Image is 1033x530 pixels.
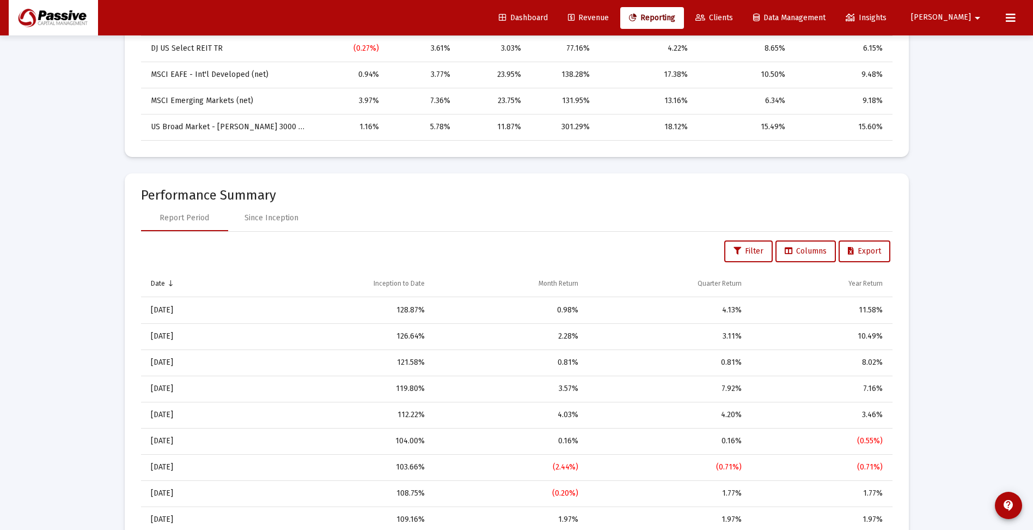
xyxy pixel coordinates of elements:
[620,7,684,29] a: Reporting
[260,331,425,342] div: 126.64%
[466,69,521,80] div: 23.95%
[499,13,548,22] span: Dashboard
[253,271,432,297] td: Column Inception to Date
[141,190,893,201] mat-card-title: Performance Summary
[260,357,425,368] div: 121.58%
[440,357,578,368] div: 0.81%
[141,297,253,323] td: [DATE]
[911,13,971,22] span: [PERSON_NAME]
[440,514,578,525] div: 1.97%
[757,331,883,342] div: 10.49%
[749,271,893,297] td: Column Year Return
[594,488,742,499] div: 1.77%
[594,357,742,368] div: 0.81%
[757,462,883,473] div: (0.71%)
[898,7,997,28] button: [PERSON_NAME]
[440,331,578,342] div: 2.28%
[394,95,451,106] div: 7.36%
[260,514,425,525] div: 109.16%
[260,462,425,473] div: 103.66%
[141,114,314,140] td: US Broad Market - [PERSON_NAME] 3000 TR
[440,436,578,447] div: 0.16%
[757,514,883,525] div: 1.97%
[160,213,209,224] div: Report Period
[703,43,786,54] div: 8.65%
[687,7,742,29] a: Clients
[394,43,451,54] div: 3.61%
[394,122,451,132] div: 5.78%
[141,454,253,480] td: [DATE]
[321,95,379,106] div: 3.97%
[141,428,253,454] td: [DATE]
[848,246,881,256] span: Export
[432,271,586,297] td: Column Month Return
[440,409,578,420] div: 4.03%
[466,43,521,54] div: 3.03%
[536,69,589,80] div: 138.28%
[757,357,883,368] div: 8.02%
[260,305,425,316] div: 128.87%
[321,43,379,54] div: (0.27%)
[757,488,883,499] div: 1.77%
[703,122,786,132] div: 15.49%
[848,279,883,288] div: Year Return
[594,514,742,525] div: 1.97%
[594,409,742,420] div: 4.20%
[703,95,786,106] div: 6.34%
[594,436,742,447] div: 0.16%
[559,7,618,29] a: Revenue
[744,7,834,29] a: Data Management
[440,488,578,499] div: (0.20%)
[440,305,578,316] div: 0.98%
[539,279,578,288] div: Month Return
[490,7,557,29] a: Dashboard
[775,240,836,262] button: Columns
[245,213,298,224] div: Since Inception
[394,69,451,80] div: 3.77%
[724,240,773,262] button: Filter
[260,436,425,447] div: 104.00%
[846,13,887,22] span: Insights
[440,383,578,394] div: 3.57%
[568,13,609,22] span: Revenue
[971,7,984,29] mat-icon: arrow_drop_down
[757,305,883,316] div: 11.58%
[141,35,314,62] td: DJ US Select REIT TR
[837,7,895,29] a: Insights
[1002,499,1015,512] mat-icon: contact_support
[466,95,521,106] div: 23.75%
[605,95,688,106] div: 13.16%
[800,122,882,132] div: 15.60%
[17,7,90,29] img: Dashboard
[141,376,253,402] td: [DATE]
[605,43,688,54] div: 4.22%
[594,305,742,316] div: 4.13%
[605,122,688,132] div: 18.12%
[734,246,763,256] span: Filter
[141,480,253,507] td: [DATE]
[260,383,425,394] div: 119.80%
[466,122,521,132] div: 11.87%
[753,13,826,22] span: Data Management
[594,331,742,342] div: 3.11%
[695,13,733,22] span: Clients
[321,122,379,132] div: 1.16%
[141,323,253,350] td: [DATE]
[141,350,253,376] td: [DATE]
[800,43,882,54] div: 6.15%
[374,279,425,288] div: Inception to Date
[321,69,379,80] div: 0.94%
[629,13,675,22] span: Reporting
[605,69,688,80] div: 17.38%
[703,69,786,80] div: 10.50%
[260,409,425,420] div: 112.22%
[141,88,314,114] td: MSCI Emerging Markets (net)
[594,383,742,394] div: 7.92%
[151,279,165,288] div: Date
[785,246,827,256] span: Columns
[800,69,882,80] div: 9.48%
[757,436,883,447] div: (0.55%)
[141,271,253,297] td: Column Date
[698,279,742,288] div: Quarter Return
[536,122,589,132] div: 301.29%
